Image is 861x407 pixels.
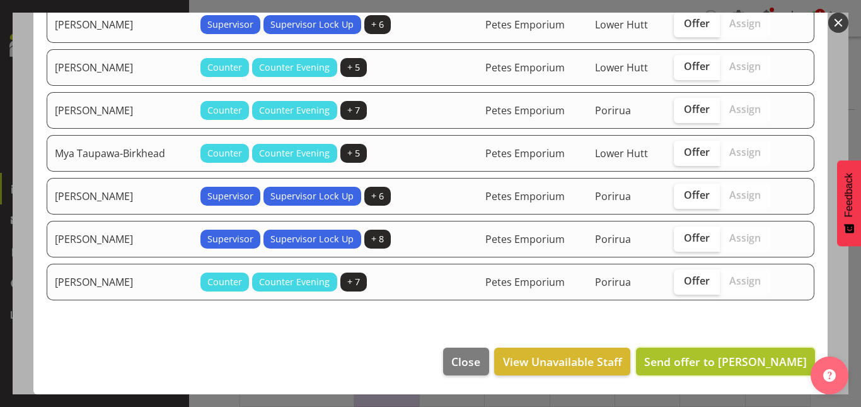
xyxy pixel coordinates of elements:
[47,264,193,300] td: [PERSON_NAME]
[595,189,631,203] span: Porirua
[207,18,253,32] span: Supervisor
[347,103,360,117] span: + 7
[47,178,193,215] td: [PERSON_NAME]
[485,61,565,74] span: Petes Emporium
[595,275,631,289] span: Porirua
[371,189,384,203] span: + 6
[684,232,710,244] span: Offer
[443,348,488,375] button: Close
[259,146,330,160] span: Counter Evening
[347,61,360,74] span: + 5
[371,232,384,246] span: + 8
[47,6,193,43] td: [PERSON_NAME]
[684,60,710,73] span: Offer
[837,160,861,246] button: Feedback - Show survey
[729,274,761,287] span: Assign
[729,103,761,115] span: Assign
[595,232,631,246] span: Porirua
[636,348,815,375] button: Send offer to [PERSON_NAME]
[729,189,761,201] span: Assign
[729,232,761,244] span: Assign
[207,189,253,203] span: Supervisor
[684,274,710,287] span: Offer
[451,353,480,370] span: Close
[823,369,836,382] img: help-xxl-2.png
[47,135,193,172] td: Mya Taupawa-Birkhead
[595,18,648,32] span: Lower Hutt
[485,18,565,32] span: Petes Emporium
[684,17,710,30] span: Offer
[207,103,242,117] span: Counter
[207,232,253,246] span: Supervisor
[207,275,242,289] span: Counter
[207,146,242,160] span: Counter
[259,103,330,117] span: Counter Evening
[347,146,360,160] span: + 5
[595,61,648,74] span: Lower Hutt
[347,275,360,289] span: + 7
[270,189,354,203] span: Supervisor Lock Up
[729,17,761,30] span: Assign
[729,146,761,158] span: Assign
[595,146,648,160] span: Lower Hutt
[259,275,330,289] span: Counter Evening
[684,146,710,158] span: Offer
[47,221,193,257] td: [PERSON_NAME]
[207,61,242,74] span: Counter
[270,18,354,32] span: Supervisor Lock Up
[47,49,193,86] td: [PERSON_NAME]
[684,103,710,115] span: Offer
[485,275,565,289] span: Petes Emporium
[485,103,565,117] span: Petes Emporium
[485,146,565,160] span: Petes Emporium
[503,353,622,370] span: View Unavailable Staff
[684,189,710,201] span: Offer
[485,232,565,246] span: Petes Emporium
[595,103,631,117] span: Porirua
[371,18,384,32] span: + 6
[729,60,761,73] span: Assign
[47,92,193,129] td: [PERSON_NAME]
[644,354,807,369] span: Send offer to [PERSON_NAME]
[843,173,855,217] span: Feedback
[485,189,565,203] span: Petes Emporium
[259,61,330,74] span: Counter Evening
[270,232,354,246] span: Supervisor Lock Up
[494,348,630,375] button: View Unavailable Staff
